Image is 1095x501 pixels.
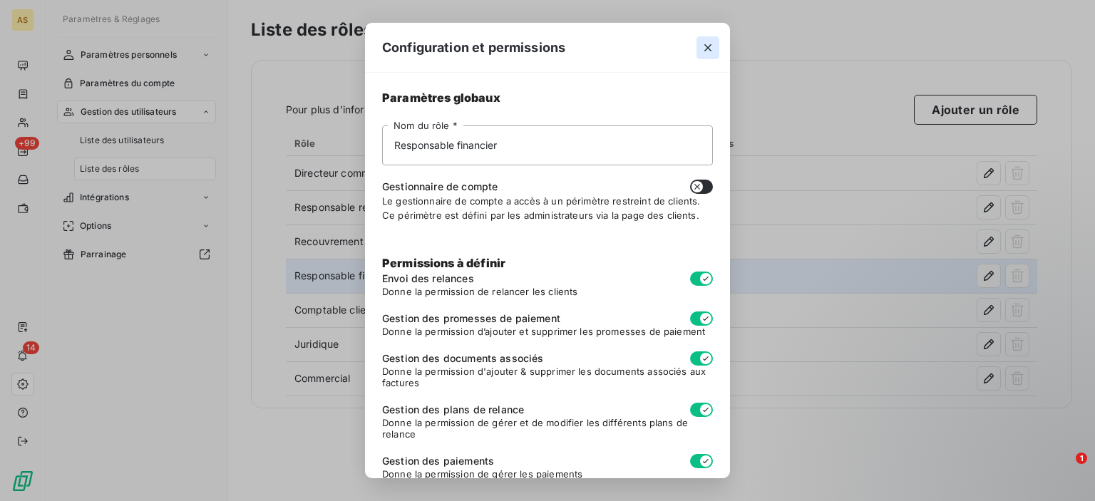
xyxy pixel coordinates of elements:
span: Configuration et permissions [382,38,565,57]
span: Envoi des relances [382,272,474,286]
iframe: Intercom live chat [1047,453,1081,487]
span: Paramètres globaux [382,90,713,106]
span: Donne la permission d’ajouter et supprimer les promesses de paiement [382,326,713,337]
span: Gestionnaire de compte [382,180,498,194]
span: Donne la permission de gérer les paiements [382,468,713,480]
span: Gestion des paiements [382,454,494,468]
iframe: Intercom notifications message [810,363,1095,463]
span: Donne la permission d'ajouter & supprimer les documents associés aux factures [382,366,713,388]
span: Gestion des documents associés [382,351,544,366]
span: Gestion des promesses de paiement [382,311,560,326]
span: Donne la permission de relancer les clients [382,286,713,297]
span: Le gestionnaire de compte a accès à un périmètre restreint de clients. Ce périmètre est défini pa... [382,195,701,221]
span: Gestion des plans de relance [382,403,524,417]
span: Donne la permission de gérer et de modifier les différents plans de relance [382,417,713,440]
span: Permissions à définir [382,256,505,270]
input: placeholder [382,125,713,165]
span: 1 [1076,453,1087,464]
